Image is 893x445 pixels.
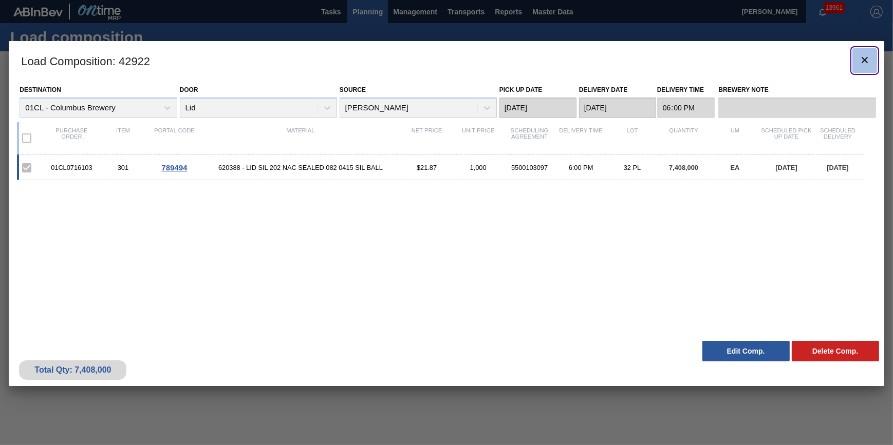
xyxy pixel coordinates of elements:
[555,127,607,149] div: Delivery Time
[607,164,658,171] div: 32 PL
[148,163,200,172] div: Go to Order
[97,127,148,149] div: Item
[702,341,790,361] button: Edit Comp.
[46,164,97,171] div: 01CL0716103
[148,127,200,149] div: Portal code
[9,41,884,80] h3: Load Composition : 42922
[718,83,876,98] label: Brewery Note
[180,86,198,93] label: Door
[731,164,740,171] span: EA
[453,127,504,149] div: Unit Price
[669,164,698,171] span: 7,408,000
[710,127,761,149] div: UM
[200,164,401,171] span: 620388 - LID SIL 202 NAC SEALED 082 0415 SIL BALL
[46,127,97,149] div: Purchase order
[657,83,715,98] label: Delivery Time
[827,164,848,171] span: [DATE]
[499,86,543,93] label: Pick up Date
[200,127,401,149] div: Material
[161,163,187,172] span: 789494
[340,86,366,93] label: Source
[504,127,555,149] div: Scheduling Agreement
[27,365,119,375] div: Total Qty: 7,408,000
[401,127,453,149] div: Net Price
[579,98,656,118] input: mm/dd/yyyy
[775,164,797,171] span: [DATE]
[792,341,879,361] button: Delete Comp.
[658,127,710,149] div: Quantity
[761,127,812,149] div: Scheduled Pick up Date
[579,86,627,93] label: Delivery Date
[97,164,148,171] div: 301
[607,127,658,149] div: Lot
[812,127,864,149] div: Scheduled Delivery
[20,86,61,93] label: Destination
[504,164,555,171] div: 5500103097
[555,164,607,171] div: 6:00 PM
[499,98,576,118] input: mm/dd/yyyy
[453,164,504,171] div: 1,000
[401,164,453,171] div: $21.87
